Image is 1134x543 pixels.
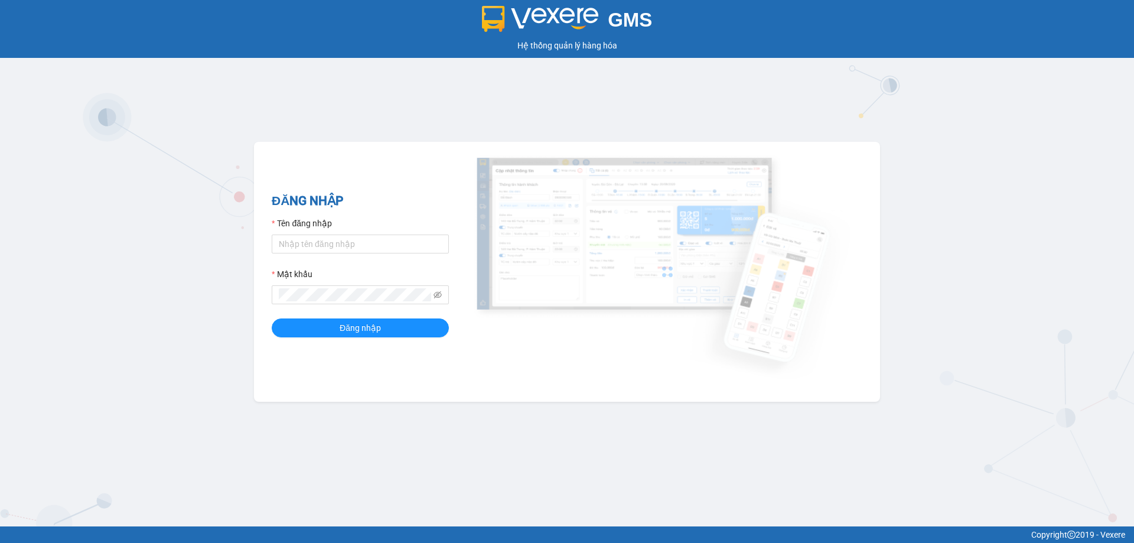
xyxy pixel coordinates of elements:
span: Đăng nhập [340,321,381,334]
span: GMS [608,9,652,31]
input: Tên đăng nhập [272,235,449,253]
label: Tên đăng nhập [272,217,332,230]
span: copyright [1067,531,1076,539]
h2: ĐĂNG NHẬP [272,191,449,211]
div: Copyright 2019 - Vexere [9,528,1125,541]
img: logo 2 [482,6,599,32]
label: Mật khẩu [272,268,312,281]
a: GMS [482,18,653,27]
button: Đăng nhập [272,318,449,337]
span: eye-invisible [434,291,442,299]
div: Hệ thống quản lý hàng hóa [3,39,1131,52]
input: Mật khẩu [279,288,431,301]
